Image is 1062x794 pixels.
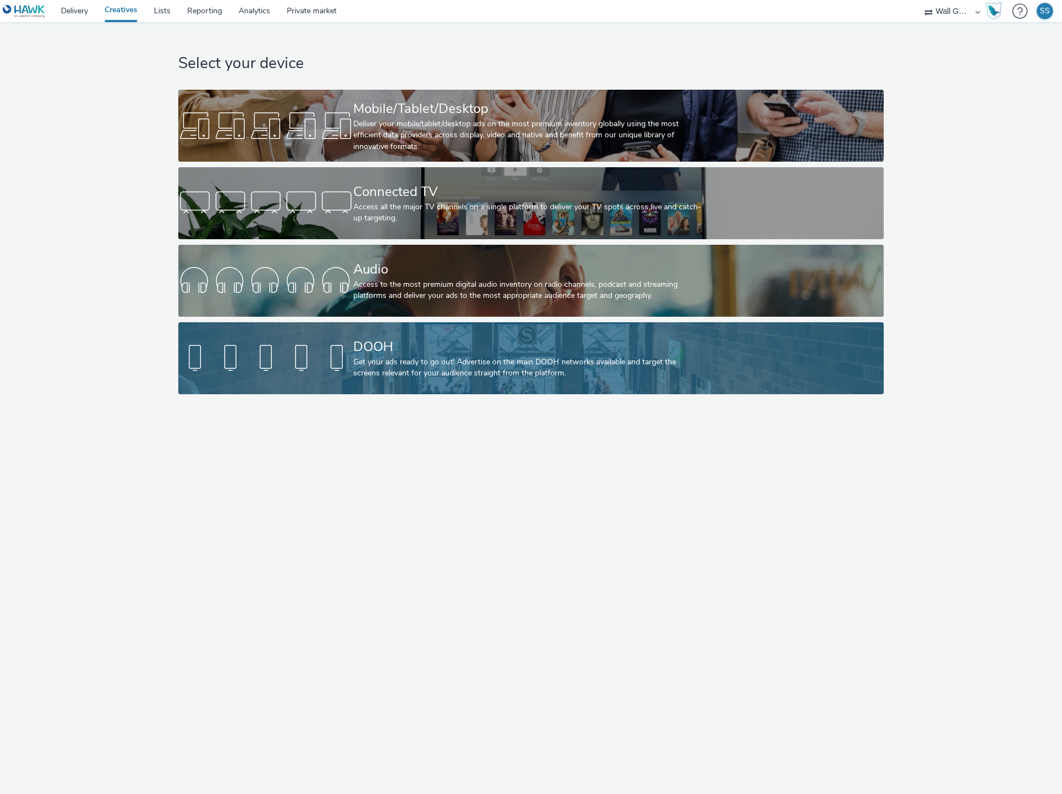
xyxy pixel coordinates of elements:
[986,2,1007,20] a: Hawk Academy
[178,53,884,74] h1: Select your device
[1040,3,1050,19] div: SS
[3,4,45,18] img: undefined Logo
[353,260,704,279] div: Audio
[353,337,704,357] div: DOOH
[353,202,704,224] div: Access all the major TV channels on a single platform to deliver your TV spots across live and ca...
[353,279,704,302] div: Access to the most premium digital audio inventory on radio channels, podcast and streaming platf...
[353,118,704,152] div: Deliver your mobile/tablet/desktop ads on the most premium inventory globally using the most effi...
[178,245,884,317] a: AudioAccess to the most premium digital audio inventory on radio channels, podcast and streaming ...
[986,2,1002,20] img: Hawk Academy
[353,99,704,118] div: Mobile/Tablet/Desktop
[353,182,704,202] div: Connected TV
[178,90,884,162] a: Mobile/Tablet/DesktopDeliver your mobile/tablet/desktop ads on the most premium inventory globall...
[178,322,884,394] a: DOOHGet your ads ready to go out! Advertise on the main DOOH networks available and target the sc...
[353,357,704,379] div: Get your ads ready to go out! Advertise on the main DOOH networks available and target the screen...
[178,167,884,239] a: Connected TVAccess all the major TV channels on a single platform to deliver your TV spots across...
